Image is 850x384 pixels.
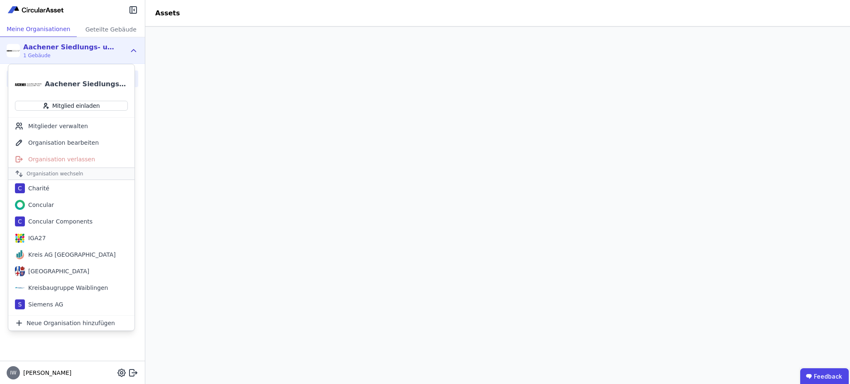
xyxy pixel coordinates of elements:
div: Geteilte Gebäude [77,22,145,37]
div: [GEOGRAPHIC_DATA] [25,267,89,275]
img: IGA27 [15,233,25,243]
div: Organisation bearbeiten [8,134,134,151]
div: Mitglieder verwalten [8,118,134,134]
button: Mitglied einladen [15,101,128,111]
div: Aachener Siedlungs- und Wohnungsgesellschaft mbH [23,42,119,52]
img: Concular [15,200,25,210]
img: Kreis AG Germany [15,250,25,260]
div: Charité [25,184,49,192]
img: Kreisbaugruppe Waiblingen [15,283,25,293]
div: Concular Components [25,217,93,226]
div: Concular [25,201,54,209]
img: Aachener Siedlungs- und Wohnungsgesellschaft mbH [15,71,42,97]
div: S [15,299,25,309]
span: 1 Gebäude [23,52,119,59]
span: IW [10,370,16,375]
div: Siemens AG [25,300,63,309]
img: Concular [7,5,66,15]
span: [PERSON_NAME] [20,369,71,377]
div: IGA27 [25,234,46,242]
div: Kreisbaugruppe Waiblingen [25,284,108,292]
span: Neue Organisation hinzufügen [27,319,115,327]
div: Organisation verlassen [8,151,134,168]
div: Kreis AG [GEOGRAPHIC_DATA] [25,250,116,259]
img: Aachener Siedlungs- und Wohnungsgesellschaft mbH [7,44,20,57]
iframe: retool [145,27,850,384]
div: Organisation wechseln [8,168,134,180]
div: C [15,183,25,193]
div: C [15,216,25,226]
div: Aachener Siedlungs- und Wohnungsgesellschaft mbH [45,79,128,89]
img: Kreis Bergstraße [15,266,25,276]
div: Assets [145,8,190,18]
